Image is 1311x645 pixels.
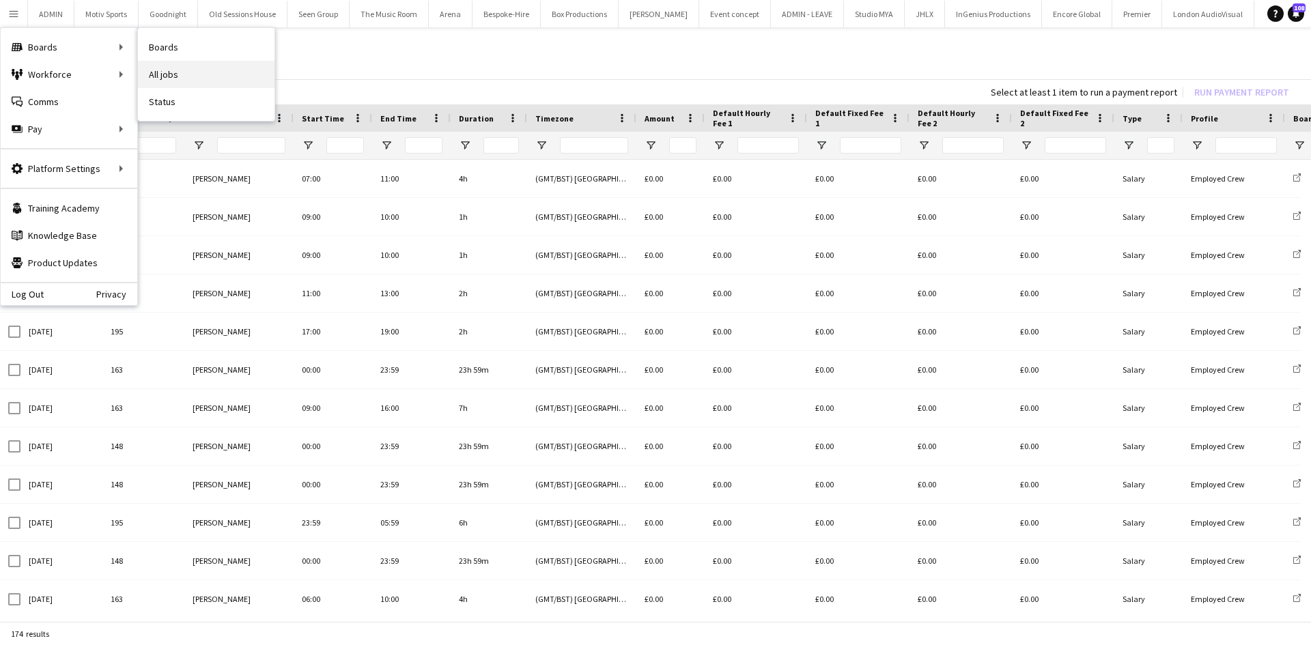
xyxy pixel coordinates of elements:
div: 00:00 [294,351,372,388]
span: £0.00 [645,288,663,298]
div: (GMT/BST) [GEOGRAPHIC_DATA] [527,198,636,235]
button: Open Filter Menu [302,139,314,152]
div: 195 [102,504,184,541]
div: 1 [102,236,184,274]
div: £0.00 [705,160,807,197]
input: Workforce ID Filter Input [135,137,176,154]
div: Employed Crew [1183,389,1285,427]
div: 2h [451,313,527,350]
div: £0.00 [910,274,1012,312]
div: £0.00 [705,580,807,618]
button: Old Sessions House [198,1,287,27]
div: 163 [102,274,184,312]
div: (GMT/BST) [GEOGRAPHIC_DATA] [527,351,636,388]
div: Salary [1114,236,1183,274]
span: £0.00 [645,441,663,451]
div: £0.00 [807,504,910,541]
div: 23:59 [372,542,451,579]
span: Duration [459,113,494,124]
div: Employed Crew [1183,580,1285,618]
div: Salary [1114,274,1183,312]
span: [PERSON_NAME] [193,556,251,566]
div: 163 [102,351,184,388]
div: Select at least 1 item to run a payment report [991,86,1177,98]
span: Default Hourly Fee 1 [713,108,783,128]
div: 163 [102,198,184,235]
div: (GMT/BST) [GEOGRAPHIC_DATA] [527,160,636,197]
button: Open Filter Menu [380,139,393,152]
div: £0.00 [807,465,910,503]
div: £0.00 [910,580,1012,618]
div: 23h 59m [451,427,527,465]
span: [PERSON_NAME] [193,250,251,260]
div: £0.00 [1012,389,1114,427]
div: [DATE] [20,465,102,503]
div: 23:59 [372,351,451,388]
div: (GMT/BST) [GEOGRAPHIC_DATA] [527,274,636,312]
div: 00:00 [294,427,372,465]
span: End Time [380,113,417,124]
div: 23h 59m [451,542,527,579]
span: Default Fixed Fee 2 [1020,108,1090,128]
button: Goodnight [139,1,198,27]
button: Open Filter Menu [1293,139,1306,152]
div: (GMT/BST) [GEOGRAPHIC_DATA] [527,427,636,465]
button: Premier [1112,1,1162,27]
div: £0.00 [807,274,910,312]
div: 10:00 [372,198,451,235]
div: 1h [451,236,527,274]
span: Amount [645,113,675,124]
div: 11:00 [372,160,451,197]
div: £0.00 [705,198,807,235]
div: 00:00 [294,542,372,579]
div: 195 [102,313,184,350]
button: ADMIN [28,1,74,27]
span: £0.00 [645,212,663,222]
div: 10:00 [372,236,451,274]
div: Salary [1114,580,1183,618]
div: Salary [1114,504,1183,541]
div: 1h [451,198,527,235]
div: 16:00 [372,389,451,427]
button: InGenius Productions [945,1,1042,27]
a: Log Out [1,289,44,300]
button: London AudioVisual [1162,1,1254,27]
div: 4h [451,580,527,618]
div: [DATE] [20,313,102,350]
a: Product Updates [1,249,137,276]
span: [PERSON_NAME] [193,288,251,298]
div: £0.00 [1012,351,1114,388]
div: Salary [1114,389,1183,427]
div: (GMT/BST) [GEOGRAPHIC_DATA] [527,236,636,274]
div: £0.00 [1012,313,1114,350]
div: [DATE] [20,580,102,618]
div: £0.00 [1012,504,1114,541]
div: £0.00 [1012,274,1114,312]
div: 19:00 [372,313,451,350]
div: 23h 59m [451,351,527,388]
div: £0.00 [705,542,807,579]
button: Open Filter Menu [815,139,828,152]
div: 09:00 [294,389,372,427]
input: Default Hourly Fee 1 Filter Input [737,137,799,154]
input: Type Filter Input [1147,137,1174,154]
div: £0.00 [705,504,807,541]
div: Workforce [1,61,137,88]
span: [PERSON_NAME] [193,517,251,528]
div: Employed Crew [1183,542,1285,579]
div: £0.00 [705,427,807,465]
div: Salary [1114,465,1183,503]
div: 23:59 [372,465,451,503]
div: £0.00 [1012,427,1114,465]
span: 108 [1293,3,1306,12]
div: 23:59 [294,504,372,541]
div: £0.00 [910,236,1012,274]
div: Employed Crew [1183,427,1285,465]
div: 17:00 [294,313,372,350]
div: 23:59 [372,427,451,465]
div: £0.00 [705,351,807,388]
div: Boards [1,33,137,61]
input: Profile Filter Input [1215,137,1277,154]
div: 7h [451,389,527,427]
div: 06:00 [294,580,372,618]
